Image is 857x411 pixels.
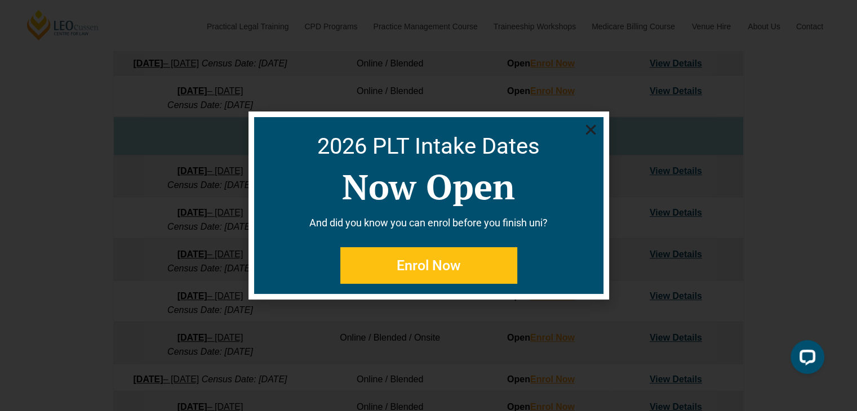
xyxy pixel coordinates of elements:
[317,133,540,159] a: 2026 PLT Intake Dates
[397,258,461,272] span: Enrol Now
[260,215,598,230] p: And did you know you can enrol before you finish uni?
[342,163,515,209] a: Now Open
[340,247,517,284] a: Enrol Now
[781,336,829,383] iframe: LiveChat chat widget
[584,123,598,137] a: Close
